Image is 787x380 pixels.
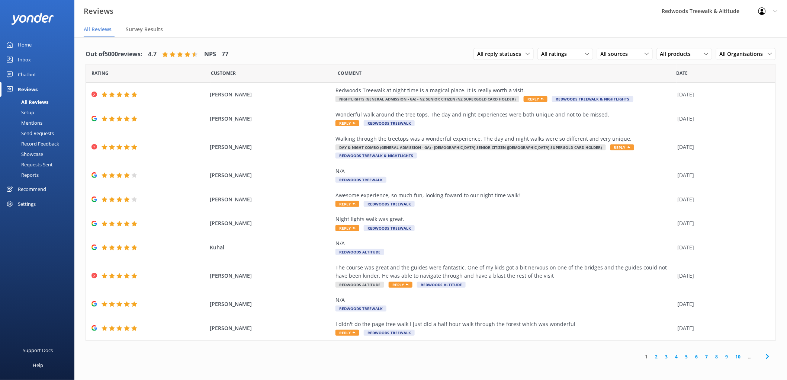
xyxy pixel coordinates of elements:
[712,353,722,360] a: 8
[126,26,163,33] span: Survey Results
[210,143,332,151] span: [PERSON_NAME]
[210,324,332,332] span: [PERSON_NAME]
[720,50,768,58] span: All Organisations
[678,90,766,99] div: [DATE]
[364,201,415,207] span: Redwoods Treewalk
[335,144,606,150] span: Day & Night Combo (General Admission - GA) - [DEMOGRAPHIC_DATA] Senior Citizen ([DEMOGRAPHIC_DATA...
[4,118,74,128] a: Mentions
[745,353,755,360] span: ...
[678,171,766,179] div: [DATE]
[642,353,652,360] a: 1
[210,219,332,227] span: [PERSON_NAME]
[86,50,142,59] h4: Out of 5000 reviews:
[18,82,38,97] div: Reviews
[335,320,674,328] div: I didn't do the page tree walk I just did a half hour walk through the forest which was wonderful
[335,201,359,207] span: Reply
[4,149,74,159] a: Showcase
[204,50,216,59] h4: NPS
[338,70,362,77] span: Question
[84,26,112,33] span: All Reviews
[4,107,74,118] a: Setup
[210,243,332,252] span: Kuhal
[210,115,332,123] span: [PERSON_NAME]
[335,239,674,248] div: N/A
[364,225,415,231] span: Redwoods Treewalk
[732,353,745,360] a: 10
[335,296,674,304] div: N/A
[678,195,766,204] div: [DATE]
[335,177,386,183] span: Redwoods Treewalk
[335,330,359,336] span: Reply
[4,138,74,149] a: Record Feedback
[682,353,692,360] a: 5
[335,249,384,255] span: Redwoods Altitude
[335,191,674,199] div: Awesome experience, so much fun, looking foward to our night time walk!
[552,96,633,102] span: Redwoods Treewalk & Nightlights
[23,343,53,358] div: Support Docs
[678,115,766,123] div: [DATE]
[210,272,332,280] span: [PERSON_NAME]
[4,170,74,180] a: Reports
[4,128,54,138] div: Send Requests
[678,143,766,151] div: [DATE]
[722,353,732,360] a: 9
[335,264,674,280] div: The course was great and the guides were fantastic. One of my kids got a bit nervous on one of th...
[335,282,384,288] span: Redwoods Altitude
[364,330,415,336] span: Redwoods Treewalk
[33,358,43,373] div: Help
[678,300,766,308] div: [DATE]
[335,96,519,102] span: Nightlights (General Admission - GA) - NZ Senior Citizen (NZ SuperGold Card Holder)
[84,5,113,17] h3: Reviews
[652,353,662,360] a: 2
[702,353,712,360] a: 7
[335,225,359,231] span: Reply
[672,353,682,360] a: 4
[335,111,674,119] div: Wonderful walk around the tree tops. The day and night experiences were both unique and not to be...
[4,97,48,107] div: All Reviews
[335,153,417,159] span: Redwoods Treewalk & Nightlights
[660,50,696,58] span: All products
[4,118,42,128] div: Mentions
[210,195,332,204] span: [PERSON_NAME]
[4,97,74,107] a: All Reviews
[610,144,634,150] span: Reply
[364,120,415,126] span: Redwoods Treewalk
[692,353,702,360] a: 6
[335,215,674,223] div: Night lights walk was great.
[18,67,36,82] div: Chatbot
[601,50,633,58] span: All sources
[4,107,34,118] div: Setup
[4,138,59,149] div: Record Feedback
[4,170,39,180] div: Reports
[678,272,766,280] div: [DATE]
[335,135,674,143] div: Walking through the treetops was a wonderful experience. The day and night walks were so differen...
[417,282,466,288] span: Redwoods Altitude
[11,13,54,25] img: yonder-white-logo.png
[4,149,43,159] div: Showcase
[18,182,46,197] div: Recommend
[541,50,571,58] span: All ratings
[389,282,412,288] span: Reply
[222,50,228,59] h4: 77
[148,50,157,59] h4: 4.7
[524,96,547,102] span: Reply
[18,37,32,52] div: Home
[18,52,31,67] div: Inbox
[335,306,386,312] span: Redwoods Treewalk
[210,171,332,179] span: [PERSON_NAME]
[335,86,674,95] div: Redwoods Treewalk at night time is a magical place. It is really worth a visit.
[4,128,74,138] a: Send Requests
[18,197,36,211] div: Settings
[4,159,74,170] a: Requests Sent
[662,353,672,360] a: 3
[678,219,766,227] div: [DATE]
[4,159,53,170] div: Requests Sent
[210,90,332,99] span: [PERSON_NAME]
[477,50,526,58] span: All reply statuses
[335,120,359,126] span: Reply
[678,324,766,332] div: [DATE]
[677,70,688,77] span: Date
[335,167,674,175] div: N/A
[678,243,766,252] div: [DATE]
[91,70,109,77] span: Date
